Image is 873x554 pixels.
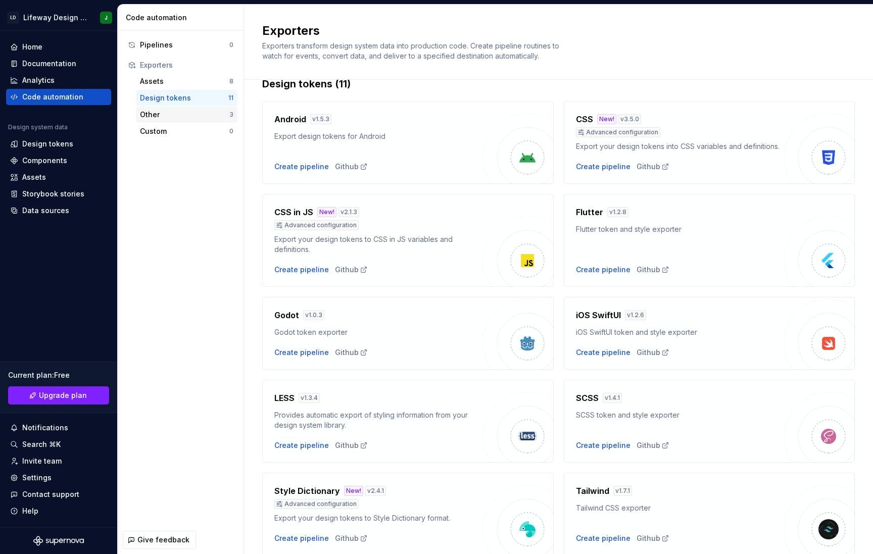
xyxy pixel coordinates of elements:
button: Pipelines0 [124,37,237,53]
div: Lifeway Design System [23,13,88,23]
a: Github [335,162,368,172]
div: v 1.3.4 [299,393,320,403]
a: Github [637,162,669,172]
a: Github [637,265,669,275]
a: Github [637,533,669,543]
div: Tailwind CSS exporter [576,503,785,513]
a: Documentation [6,56,111,72]
div: Github [335,533,368,543]
div: Search ⌘K [22,439,61,449]
button: Create pipeline [274,347,329,358]
div: Home [22,42,42,52]
button: Create pipeline [576,265,630,275]
button: Design tokens11 [136,90,237,106]
div: New! [597,114,616,124]
div: Advanced configuration [576,127,660,137]
div: 11 [228,94,233,102]
div: Data sources [22,206,69,216]
a: Supernova Logo [33,536,84,546]
button: Create pipeline [576,162,630,172]
div: Analytics [22,75,55,85]
div: Advanced configuration [274,499,359,509]
div: 0 [229,127,233,135]
button: Search ⌘K [6,436,111,452]
div: Export design tokens for Android [274,131,483,141]
h4: Godot [274,309,299,321]
div: v 1.2.6 [625,310,646,320]
span: Give feedback [137,535,189,545]
div: New! [344,486,363,496]
h4: Android [274,113,306,125]
button: Custom0 [136,123,237,139]
div: v 2.4.1 [365,486,386,496]
h4: CSS in JS [274,206,313,218]
div: Design system data [8,123,68,131]
div: Custom [140,126,229,136]
div: Code automation [22,92,83,102]
div: Godot token exporter [274,327,483,337]
button: Create pipeline [576,347,630,358]
a: Components [6,153,111,169]
a: Github [335,347,368,358]
div: 8 [229,77,233,85]
div: v 1.0.3 [303,310,324,320]
a: Github [637,347,669,358]
div: iOS SwiftUI token and style exporter [576,327,785,337]
div: Flutter token and style exporter [576,224,785,234]
div: Export your design tokens into CSS variables and definitions. [576,141,785,152]
h4: CSS [576,113,593,125]
div: v 3.5.0 [618,114,641,124]
div: v 1.4.1 [603,393,622,403]
a: Assets [6,169,111,185]
button: Contact support [6,486,111,502]
div: Invite team [22,456,62,466]
button: Create pipeline [576,440,630,450]
div: v 1.5.3 [310,114,331,124]
h4: LESS [274,392,295,404]
div: v 1.2.8 [607,207,628,217]
span: Exporters transform design system data into production code. Create pipeline routines to watch fo... [262,41,561,60]
div: Assets [22,172,46,182]
div: v 1.7.1 [613,486,632,496]
a: Invite team [6,453,111,469]
div: Design tokens [22,139,73,149]
div: Documentation [22,59,76,69]
div: Design tokens (11) [262,77,855,91]
div: Pipelines [140,40,229,50]
div: Export your design tokens to CSS in JS variables and definitions. [274,234,483,255]
button: Create pipeline [576,533,630,543]
div: Assets [140,76,229,86]
div: New! [317,207,336,217]
h4: Style Dictionary [274,485,340,497]
div: Notifications [22,423,68,433]
a: Data sources [6,203,111,219]
div: Export your design tokens to Style Dictionary format. [274,513,483,523]
div: Create pipeline [274,533,329,543]
div: Code automation [126,13,239,23]
a: Other3 [136,107,237,123]
div: Storybook stories [22,189,84,199]
a: Github [335,265,368,275]
button: Create pipeline [274,265,329,275]
div: LD [7,12,19,24]
button: Assets8 [136,73,237,89]
a: Storybook stories [6,186,111,202]
div: Components [22,156,67,166]
button: Create pipeline [274,162,329,172]
div: Github [637,440,669,450]
a: Upgrade plan [8,386,109,405]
